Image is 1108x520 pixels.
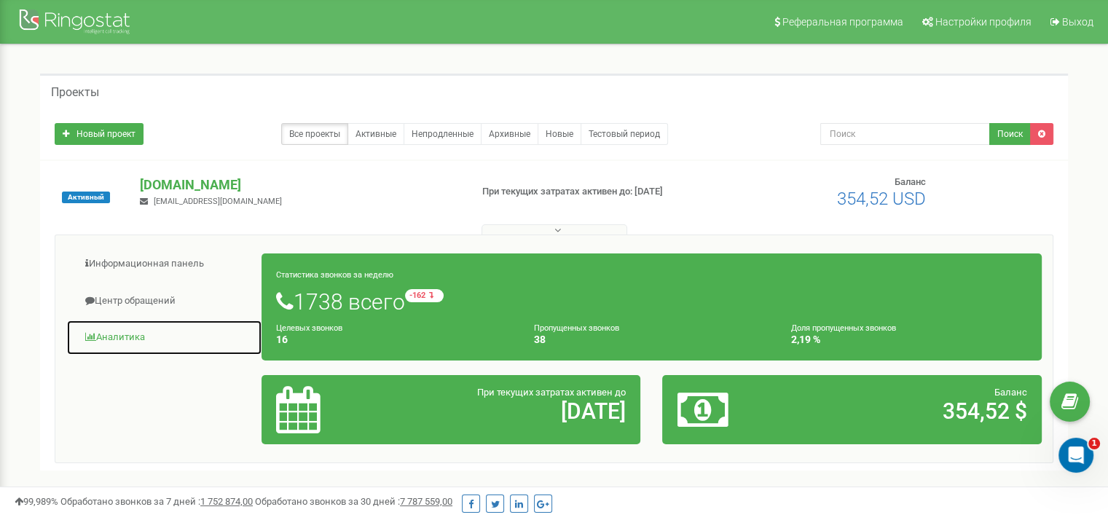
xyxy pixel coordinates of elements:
[477,387,626,398] span: При текущих затратах активен до
[801,399,1027,423] h2: 354,52 $
[51,86,99,99] h5: Проекты
[581,123,668,145] a: Тестовый период
[1058,438,1093,473] iframe: Intercom live chat
[895,176,926,187] span: Баланс
[276,323,342,333] small: Целевых звонков
[837,189,926,209] span: 354,52 USD
[66,283,262,319] a: Центр обращений
[400,496,452,507] u: 7 787 559,00
[347,123,404,145] a: Активные
[820,123,990,145] input: Поиск
[1088,438,1100,449] span: 1
[935,16,1032,28] span: Настройки профиля
[66,246,262,282] a: Информационная панель
[989,123,1031,145] button: Поиск
[66,320,262,355] a: Аналитика
[154,197,282,206] span: [EMAIL_ADDRESS][DOMAIN_NAME]
[281,123,348,145] a: Все проекты
[994,387,1027,398] span: Баланс
[255,496,452,507] span: Обработано звонков за 30 дней :
[60,496,253,507] span: Обработано звонков за 7 дней :
[276,289,1027,314] h1: 1738 всего
[482,185,715,199] p: При текущих затратах активен до: [DATE]
[538,123,581,145] a: Новые
[400,399,626,423] h2: [DATE]
[15,496,58,507] span: 99,989%
[1062,16,1093,28] span: Выход
[276,270,393,280] small: Статистика звонков за неделю
[140,176,458,194] p: [DOMAIN_NAME]
[791,334,1027,345] h4: 2,19 %
[534,334,770,345] h4: 38
[62,192,110,203] span: Активный
[481,123,538,145] a: Архивные
[404,123,482,145] a: Непродленные
[276,334,512,345] h4: 16
[55,123,144,145] a: Новый проект
[200,496,253,507] u: 1 752 874,00
[534,323,619,333] small: Пропущенных звонков
[782,16,903,28] span: Реферальная программа
[791,323,896,333] small: Доля пропущенных звонков
[405,289,444,302] small: -162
